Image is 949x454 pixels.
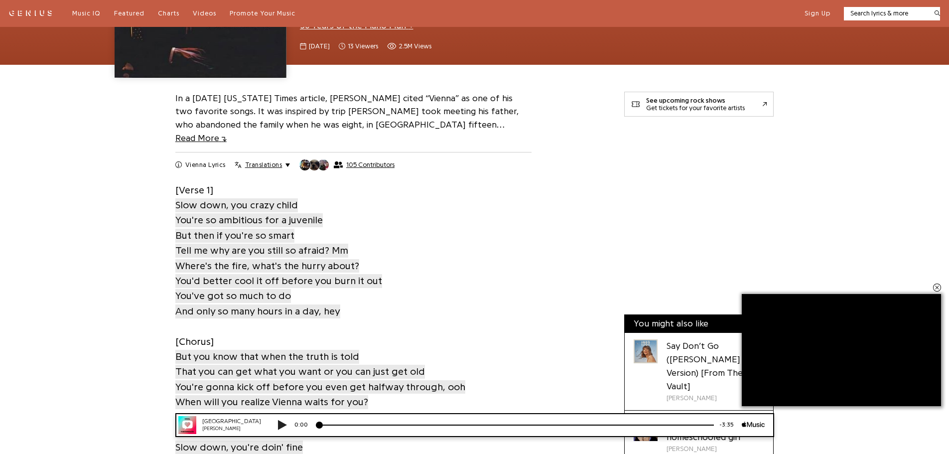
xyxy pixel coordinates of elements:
[546,7,574,16] div: -3:35
[387,41,431,51] span: 2,477,626 views
[175,258,382,289] a: Where's the fire, what's the hurry about?You'd better cool it off before you burn it out
[175,380,465,394] span: You're gonna kick off before you even get halfway through, ooh
[35,4,95,12] div: [GEOGRAPHIC_DATA]
[625,333,773,411] a: Cover art for Say Don’t Go (Taylor’s Version) [From The Vault] by Taylor SwiftSay Don’t Go ([PERS...
[667,339,764,393] div: Say Don’t Go ([PERSON_NAME] Version) [From The Vault]
[114,10,144,16] span: Featured
[245,160,282,169] span: Translations
[193,10,216,16] span: Videos
[299,159,395,171] button: 105 Contributors
[667,393,764,403] div: [PERSON_NAME]
[300,21,413,30] a: 50 Years of the Piano Man
[175,289,340,318] span: You've got so much to do And only so many hours in a day, hey
[35,12,95,19] div: [PERSON_NAME]
[175,213,323,228] a: You're so ambitious for a juvenile
[175,197,298,213] a: Slow down, you crazy child
[624,92,774,117] a: See upcoming rock showsGet tickets for your favorite artists
[175,350,425,379] span: But you know that when the truth is told That you can get what you want or you can just get old
[175,198,298,212] span: Slow down, you crazy child
[646,104,745,112] div: Get tickets for your favorite artists
[348,41,378,51] span: 13 viewers
[309,41,330,51] span: [DATE]
[634,339,658,363] div: Cover art for Say Don’t Go (Taylor’s Version) [From The Vault] by Taylor Swift
[193,9,216,18] a: Videos
[175,94,519,143] a: In a [DATE] [US_STATE] Times article, [PERSON_NAME] cited “Vienna” as one of his two favorite son...
[175,134,227,143] span: Read More
[114,9,144,18] a: Featured
[72,9,101,18] a: Music IQ
[339,41,378,51] span: 13 viewers
[175,259,382,288] span: Where's the fire, what's the hurry about? You'd better cool it off before you burn it out
[175,394,368,410] a: When will you realize Vienna waits for you?
[667,444,764,454] div: [PERSON_NAME]
[185,160,226,169] h2: Vienna Lyrics
[235,160,290,169] button: Translations
[346,161,395,169] span: 105 Contributors
[230,9,295,18] a: Promote Your Music
[175,213,323,227] span: You're so ambitious for a juvenile
[844,8,928,18] input: Search lyrics & more
[175,228,348,259] a: But then if you're so smartTell me why are you still so afraid? Mm
[230,10,295,16] span: Promote Your Music
[625,315,773,333] div: You might also like
[72,10,101,16] span: Music IQ
[175,229,348,258] span: But then if you're so smart Tell me why are you still so afraid? Mm
[175,288,340,319] a: You've got so much to doAnd only so many hours in a day, hey
[646,97,745,104] div: See upcoming rock shows
[742,294,941,406] iframe: Advertisement
[175,379,465,395] a: You're gonna kick off before you even get halfway through, ooh
[158,9,179,18] a: Charts
[175,395,368,409] span: When will you realize Vienna waits for you?
[399,41,431,51] span: 2.5M views
[11,3,29,21] img: 72x72bb.jpg
[158,10,179,16] span: Charts
[175,349,425,380] a: But you know that when the truth is toldThat you can get what you want or you can just get old
[805,9,830,18] button: Sign Up
[624,132,774,257] iframe: Advertisement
